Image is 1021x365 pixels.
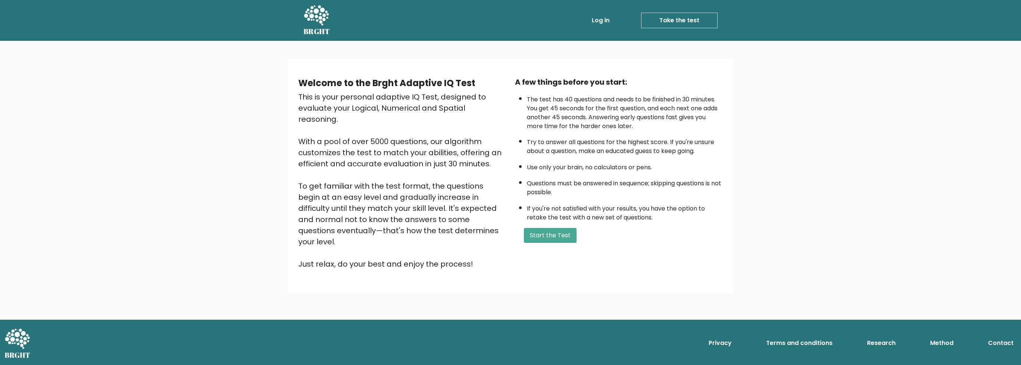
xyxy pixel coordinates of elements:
div: This is your personal adaptive IQ Test, designed to evaluate your Logical, Numerical and Spatial ... [298,91,506,270]
button: Start the Test [524,228,577,243]
a: Take the test [641,13,718,28]
b: Welcome to the Brght Adaptive IQ Test [298,77,475,89]
li: Use only your brain, no calculators or pens. [527,159,723,172]
div: A few things before you start: [515,76,723,88]
a: Method [927,336,956,351]
li: Try to answer all questions for the highest score. If you're unsure about a question, make an edu... [527,134,723,156]
li: If you're not satisfied with your results, you have the option to retake the test with a new set ... [527,201,723,222]
li: Questions must be answered in sequence; skipping questions is not possible. [527,175,723,197]
a: Contact [985,336,1017,351]
a: Privacy [706,336,735,351]
a: Research [864,336,899,351]
h5: BRGHT [303,27,330,36]
a: BRGHT [303,3,330,38]
li: The test has 40 questions and needs to be finished in 30 minutes. You get 45 seconds for the firs... [527,91,723,131]
a: Terms and conditions [763,336,835,351]
a: Log in [589,13,613,28]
